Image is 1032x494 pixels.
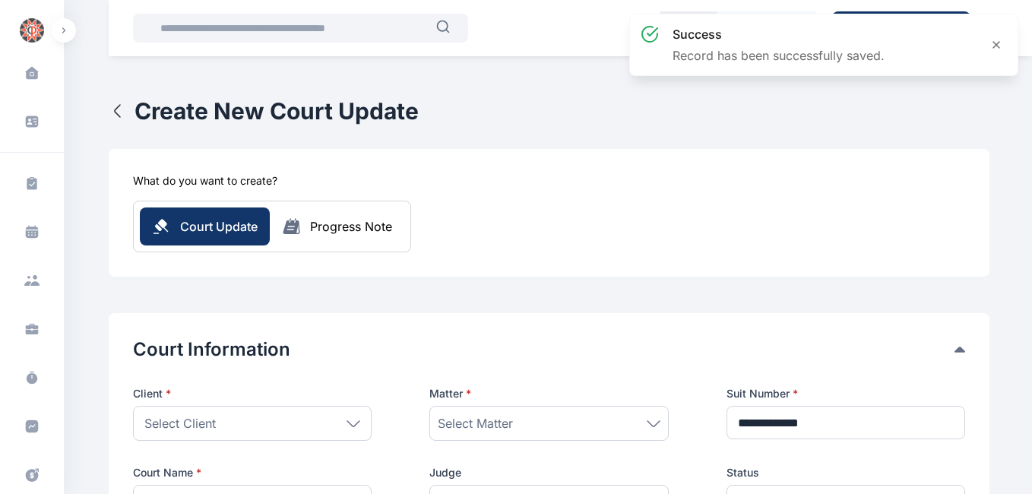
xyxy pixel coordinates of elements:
span: Select Matter [438,414,513,432]
label: Suit Number [727,386,965,401]
span: Select Client [144,414,216,432]
h5: What do you want to create? [133,173,277,188]
button: Court Update [140,207,270,245]
div: Progress Note [310,217,392,236]
div: Court Information [133,337,965,362]
label: Judge [429,465,668,480]
p: Client [133,386,372,401]
label: Status [727,465,965,480]
h1: Create New Court Update [135,97,419,125]
p: Record has been successfully saved. [673,46,885,65]
span: Matter [429,386,471,401]
h3: success [673,25,885,43]
label: Court Name [133,465,372,480]
span: Court Update [180,217,258,236]
button: Court Information [133,337,954,362]
button: Progress Note [270,217,404,236]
